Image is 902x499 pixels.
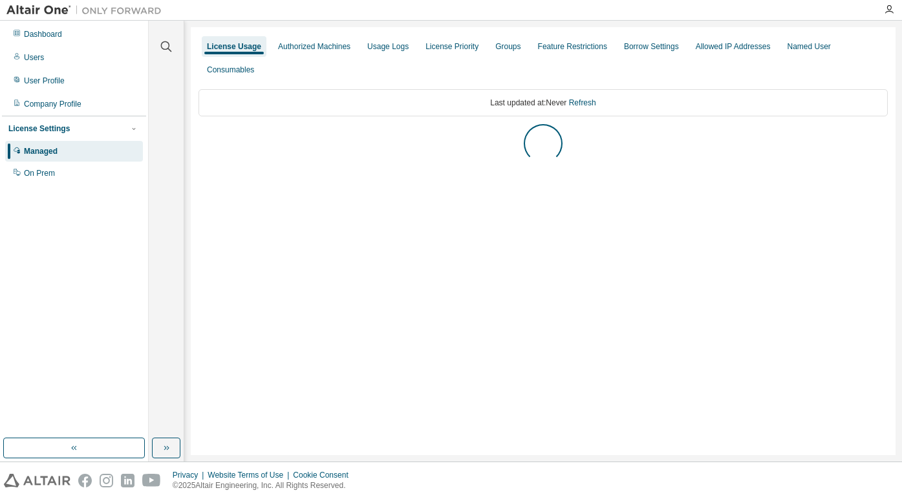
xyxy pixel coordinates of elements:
div: User Profile [24,76,65,86]
div: Usage Logs [367,41,409,52]
img: instagram.svg [100,474,113,487]
div: On Prem [24,168,55,178]
a: Refresh [569,98,596,107]
img: youtube.svg [142,474,161,487]
div: Last updated at: Never [199,89,888,116]
div: Borrow Settings [624,41,679,52]
div: Dashboard [24,29,62,39]
img: altair_logo.svg [4,474,70,487]
img: Altair One [6,4,168,17]
div: Named User [787,41,830,52]
div: Company Profile [24,99,81,109]
div: Feature Restrictions [538,41,607,52]
div: Website Terms of Use [208,470,293,480]
div: Allowed IP Addresses [696,41,771,52]
div: Privacy [173,470,208,480]
p: © 2025 Altair Engineering, Inc. All Rights Reserved. [173,480,356,491]
div: Consumables [207,65,254,75]
div: Cookie Consent [293,470,356,480]
div: Authorized Machines [278,41,350,52]
div: License Priority [425,41,478,52]
div: Users [24,52,44,63]
div: License Usage [207,41,261,52]
div: License Settings [8,123,70,134]
div: Groups [495,41,521,52]
img: linkedin.svg [121,474,134,487]
div: Managed [24,146,58,156]
img: facebook.svg [78,474,92,487]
